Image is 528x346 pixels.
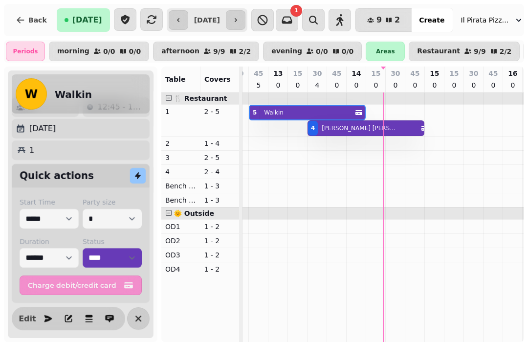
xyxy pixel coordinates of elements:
p: 1 - 2 [204,222,235,231]
p: 2 [165,138,197,148]
p: 45 [488,69,498,78]
p: 5 [255,80,263,90]
button: Create [411,8,452,32]
span: Edit [22,315,33,323]
p: 4 [165,167,197,177]
p: 15 [371,69,380,78]
button: [DATE] [57,8,110,32]
p: 2 - 5 [204,153,235,162]
div: 4 [311,124,315,132]
p: 0 [274,80,282,90]
p: 1 [165,107,197,116]
p: 30 [234,69,243,78]
p: 0 [431,80,439,90]
span: 2 [395,16,400,24]
p: 9 / 9 [474,48,486,55]
span: 1 [294,8,298,13]
p: [PERSON_NAME] [PERSON_NAME] [322,124,397,132]
label: Status [83,236,142,246]
button: morning0/00/0 [49,42,149,61]
span: Covers [204,75,231,83]
p: 2 - 4 [204,167,235,177]
button: Restaurant9/92/2 [409,42,520,61]
button: Back [8,8,55,32]
p: 45 [332,69,341,78]
div: Areas [366,42,405,61]
p: 0 [392,80,399,90]
span: Create [419,17,444,23]
p: 13 [273,69,283,78]
h2: Walkin [55,88,92,101]
p: 0 / 0 [316,48,328,55]
p: 0 [294,80,302,90]
p: 0 / 0 [129,48,141,55]
p: 30 [312,69,322,78]
p: 3 [165,153,197,162]
p: morning [57,47,89,55]
p: 0 / 0 [103,48,115,55]
p: 0 [411,80,419,90]
p: 2 / 2 [239,48,251,55]
p: OD4 [165,264,197,274]
p: 0 [489,80,497,90]
p: 15 [430,69,439,78]
p: 2 - 5 [204,107,235,116]
p: 0 [470,80,478,90]
button: afternoon9/92/2 [153,42,259,61]
span: Charge debit/credit card [28,282,122,289]
span: [DATE] [72,16,102,24]
button: Edit [18,309,37,328]
p: OD3 [165,250,197,260]
p: [DATE] [29,123,56,135]
span: W [25,88,38,100]
p: 1 - 2 [204,236,235,246]
span: 9 [376,16,382,24]
p: evening [271,47,302,55]
label: Start Time [20,197,79,207]
p: 9 / 9 [213,48,225,55]
p: Bench Left [165,181,197,191]
p: Restaurant [417,47,460,55]
p: 0 / 0 [342,48,354,55]
button: 92 [355,8,412,32]
div: Periods [6,42,45,61]
button: Charge debit/credit card [20,276,142,295]
p: 1 - 3 [204,181,235,191]
p: 0 [352,80,360,90]
p: Walkin [264,109,284,116]
span: Il Pirata Pizzata [461,15,510,25]
label: Duration [20,236,79,246]
p: 45 [254,69,263,78]
span: Table [165,75,186,83]
p: Bench Right [165,195,197,205]
h2: Quick actions [20,169,94,183]
p: 30 [391,69,400,78]
p: 2 / 2 [500,48,512,55]
p: 1 [29,144,34,156]
p: 15 [293,69,302,78]
p: 4 [313,80,321,90]
p: 0 [509,80,517,90]
span: Back [28,17,47,23]
button: evening0/00/0 [263,42,362,61]
p: 1 - 2 [204,250,235,260]
p: 30 [469,69,478,78]
p: 14 [352,69,361,78]
p: 1 - 3 [204,195,235,205]
p: OD2 [165,236,197,246]
p: OD1 [165,222,197,231]
p: 0 [450,80,458,90]
p: 0 [372,80,380,90]
div: 5 [253,109,257,116]
label: Party size [83,197,142,207]
span: 🍴 Restaurant [174,94,227,102]
p: 15 [449,69,459,78]
p: 45 [410,69,419,78]
p: 1 - 4 [204,138,235,148]
span: 🌞 Outside [174,209,214,217]
p: 1 - 2 [204,264,235,274]
p: 0 [333,80,341,90]
p: afternoon [161,47,199,55]
p: 16 [508,69,517,78]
